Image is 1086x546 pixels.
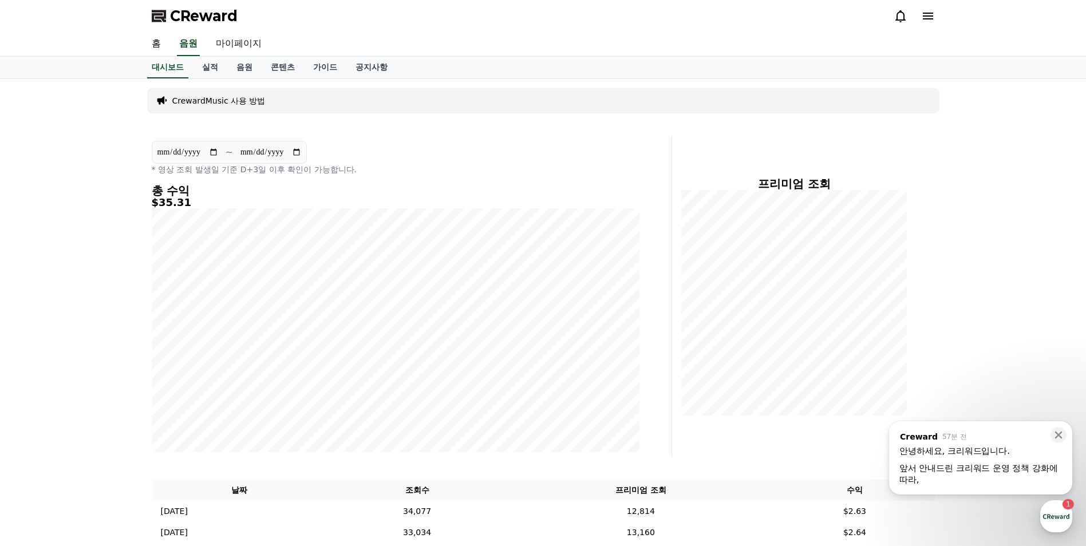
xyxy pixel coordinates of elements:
[304,57,346,78] a: 가이드
[152,480,327,501] th: 날짜
[177,380,191,389] span: 설정
[148,363,220,391] a: 설정
[226,145,233,159] p: ~
[152,197,639,208] h5: $35.31
[681,177,907,190] h4: 프리미엄 조회
[143,32,170,56] a: 홈
[507,501,775,522] td: 12,814
[161,527,188,539] p: [DATE]
[327,522,507,543] td: 33,034
[161,505,188,517] p: [DATE]
[775,501,934,522] td: $2.63
[193,57,227,78] a: 실적
[3,363,76,391] a: 홈
[327,501,507,522] td: 34,077
[116,362,120,371] span: 1
[507,522,775,543] td: 13,160
[172,95,266,106] a: CrewardMusic 사용 방법
[207,32,271,56] a: 마이페이지
[327,480,507,501] th: 조회수
[36,380,43,389] span: 홈
[152,7,238,25] a: CReward
[227,57,262,78] a: 음원
[76,363,148,391] a: 1대화
[177,32,200,56] a: 음원
[507,480,775,501] th: 프리미엄 조회
[775,522,934,543] td: $2.64
[346,57,397,78] a: 공지사항
[152,184,639,197] h4: 총 수익
[170,7,238,25] span: CReward
[262,57,304,78] a: 콘텐츠
[105,381,119,390] span: 대화
[147,57,188,78] a: 대시보드
[775,480,934,501] th: 수익
[152,164,639,175] p: * 영상 조회 발생일 기준 D+3일 이후 확인이 가능합니다.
